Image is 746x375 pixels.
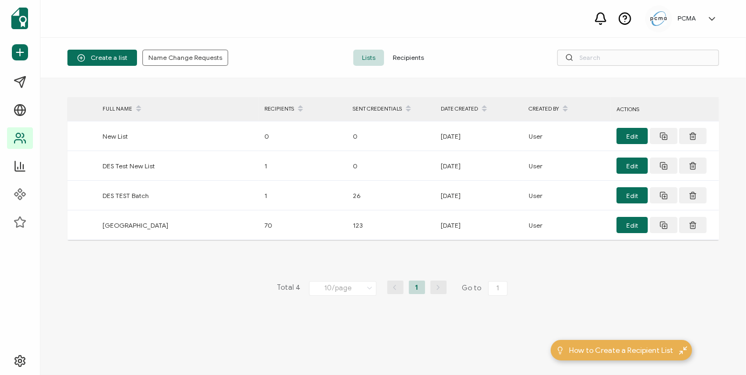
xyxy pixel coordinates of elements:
div: 123 [347,219,435,231]
button: Name Change Requests [142,50,228,66]
button: Edit [617,187,648,203]
img: sertifier-logomark-colored.svg [11,8,28,29]
li: 1 [409,281,425,294]
div: [DATE] [435,219,523,231]
iframe: Chat Widget [692,323,746,375]
div: User [523,160,611,172]
div: DES TEST Batch [97,189,259,202]
div: 70 [259,219,347,231]
img: minimize-icon.svg [679,346,687,354]
div: 0 [259,130,347,142]
span: Go to [462,281,510,296]
div: 0 [347,130,435,142]
div: 1 [259,189,347,202]
button: Edit [617,158,648,174]
div: 26 [347,189,435,202]
input: Select [309,281,377,296]
span: Name Change Requests [148,54,222,61]
div: ACTIONS [611,103,719,115]
span: Recipients [384,50,433,66]
div: [DATE] [435,130,523,142]
div: New List [97,130,259,142]
button: Edit [617,217,648,233]
div: 0 [347,160,435,172]
button: Create a list [67,50,137,66]
div: [DATE] [435,189,523,202]
span: Total 4 [277,281,301,296]
div: [DATE] [435,160,523,172]
span: Create a list [77,54,127,62]
div: SENT CREDENTIALS [347,100,435,118]
div: User [523,130,611,142]
button: Edit [617,128,648,144]
div: DES Test New List [97,160,259,172]
div: 1 [259,160,347,172]
input: Search [557,50,719,66]
div: User [523,219,611,231]
h5: PCMA [677,15,696,22]
span: How to Create a Recipient List [570,345,674,356]
div: FULL NAME [97,100,259,118]
div: RECIPIENTS [259,100,347,118]
div: [GEOGRAPHIC_DATA] [97,219,259,231]
div: CREATED BY [523,100,611,118]
div: User [523,189,611,202]
div: DATE CREATED [435,100,523,118]
span: Lists [353,50,384,66]
img: 5c892e8a-a8c9-4ab0-b501-e22bba25706e.jpg [651,11,667,26]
